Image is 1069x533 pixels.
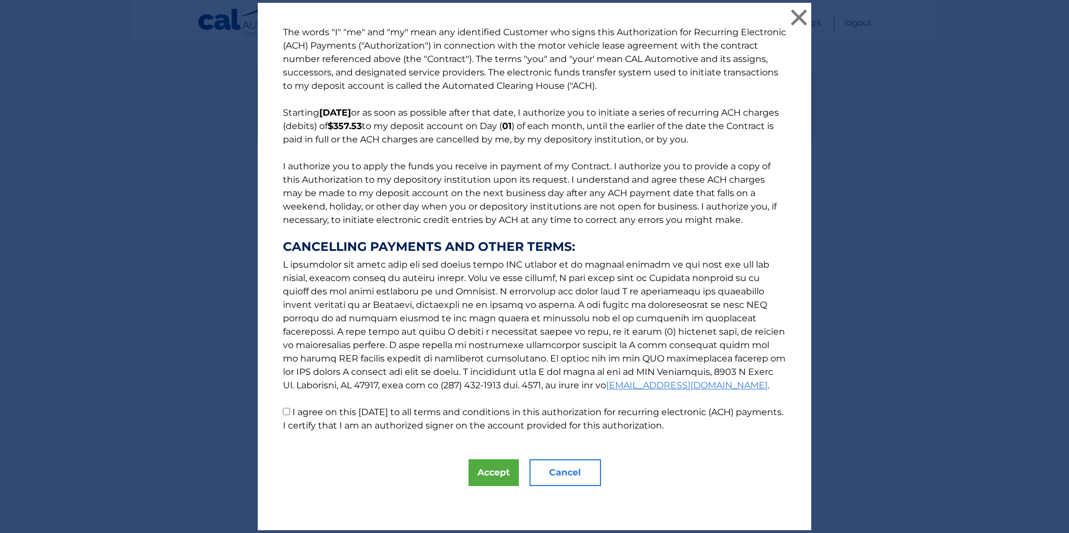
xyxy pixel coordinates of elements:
strong: CANCELLING PAYMENTS AND OTHER TERMS: [283,240,786,254]
label: I agree on this [DATE] to all terms and conditions in this authorization for recurring electronic... [283,407,783,431]
b: 01 [502,121,512,131]
button: Cancel [529,459,601,486]
p: The words "I" "me" and "my" mean any identified Customer who signs this Authorization for Recurri... [272,26,797,432]
a: [EMAIL_ADDRESS][DOMAIN_NAME] [606,380,768,391]
b: $357.53 [328,121,362,131]
b: [DATE] [319,107,351,118]
button: × [788,6,810,28]
button: Accept [469,459,519,486]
